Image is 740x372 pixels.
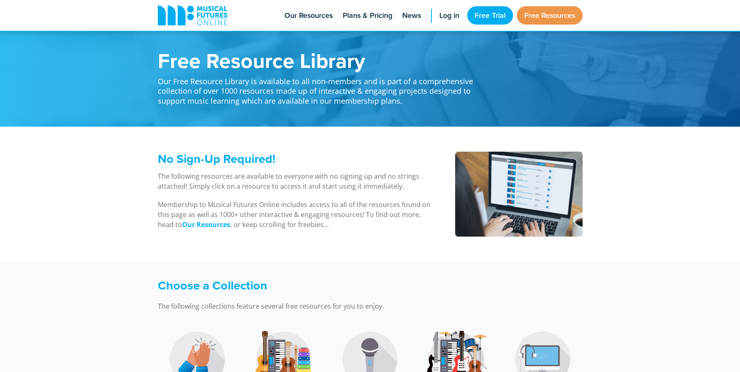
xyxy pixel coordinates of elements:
p: The following resources are available to everyone with no signing up and no strings attached! Sim... [158,171,434,191]
span: Our Resources [284,10,333,21]
a: Free Resources [517,6,583,25]
p: Our Free Resource Library is available to all non-members and is part of a comprehensive collecti... [158,71,483,106]
p: The following collections feature several free resources for you to enjoy. [158,301,483,311]
span: No Sign-Up Required! [158,150,275,167]
span: News [402,10,421,21]
span: Log in [439,10,459,21]
h1: Free Resource Library [158,50,483,71]
h3: Choose a Collection [158,278,483,293]
span: Plans & Pricing [343,10,392,21]
p: Membership to Musical Futures Online includes access to all of the resources found on this page a... [158,200,434,230]
a: Free Trial [467,6,513,25]
a: Our Resources [182,220,230,230]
